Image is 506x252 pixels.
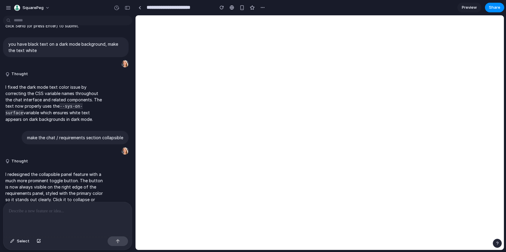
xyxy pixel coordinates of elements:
[7,236,32,246] button: Select
[5,171,106,209] p: I redesigned the collapsible panel feature with a much more prominent toggle button. The button i...
[12,3,53,13] button: SquarePeg
[489,5,500,11] span: Share
[23,5,44,11] span: SquarePeg
[8,41,123,54] p: you have black text on a dark mode background, make the text white
[485,3,504,12] button: Share
[457,3,481,12] a: Preview
[17,238,29,244] span: Select
[5,84,106,122] p: I fixed the dark mode text color issue by correcting the CSS variable names throughout the chat i...
[462,5,477,11] span: Preview
[27,134,123,141] p: make the chat / requirements section collapsible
